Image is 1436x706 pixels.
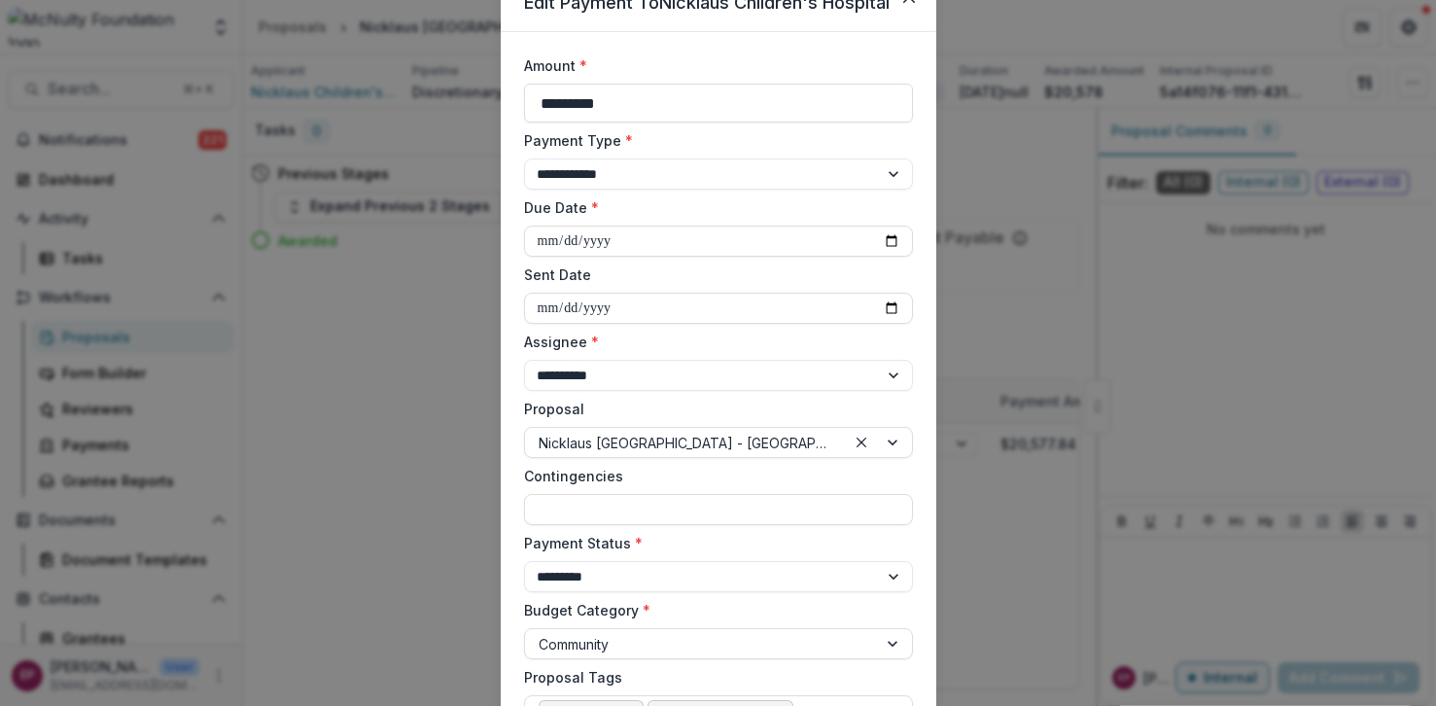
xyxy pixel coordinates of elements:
[524,130,901,151] label: Payment Type
[850,431,873,454] div: Clear selected options
[524,399,901,419] label: Proposal
[524,55,901,76] label: Amount
[524,533,901,553] label: Payment Status
[524,332,901,352] label: Assignee
[524,667,901,688] label: Proposal Tags
[524,197,901,218] label: Due Date
[524,466,901,486] label: Contingencies
[524,600,901,620] label: Budget Category
[524,265,901,285] label: Sent Date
